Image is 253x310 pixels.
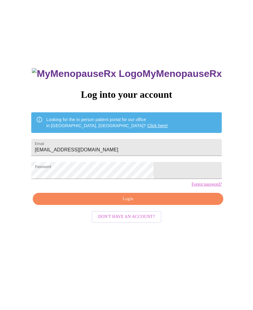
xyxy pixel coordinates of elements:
[92,211,162,223] button: Don't have an account?
[98,213,155,221] span: Don't have an account?
[31,89,222,100] h3: Log into your account
[32,68,142,79] img: MyMenopauseRx Logo
[32,68,222,79] h3: MyMenopauseRx
[147,123,168,128] a: Click here!
[191,182,222,187] a: Forgot password?
[40,195,216,203] span: Login
[90,214,163,219] a: Don't have an account?
[46,114,168,131] div: Looking for the in person patient portal for our office in [GEOGRAPHIC_DATA], [GEOGRAPHIC_DATA]?
[33,193,223,205] button: Login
